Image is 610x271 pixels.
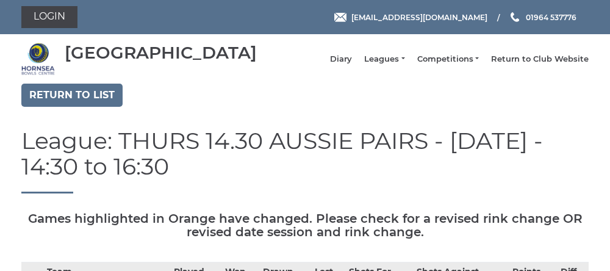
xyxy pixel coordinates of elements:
[511,12,519,22] img: Phone us
[417,54,479,65] a: Competitions
[526,12,576,21] span: 01964 537776
[21,128,589,193] h1: League: THURS 14.30 AUSSIE PAIRS - [DATE] - 14:30 to 16:30
[65,43,257,62] div: [GEOGRAPHIC_DATA]
[21,42,55,76] img: Hornsea Bowls Centre
[21,6,77,28] a: Login
[21,84,123,107] a: Return to list
[509,12,576,23] a: Phone us 01964 537776
[334,12,487,23] a: Email [EMAIL_ADDRESS][DOMAIN_NAME]
[334,13,346,22] img: Email
[491,54,589,65] a: Return to Club Website
[330,54,352,65] a: Diary
[21,212,589,239] h5: Games highlighted in Orange have changed. Please check for a revised rink change OR revised date ...
[351,12,487,21] span: [EMAIL_ADDRESS][DOMAIN_NAME]
[364,54,404,65] a: Leagues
